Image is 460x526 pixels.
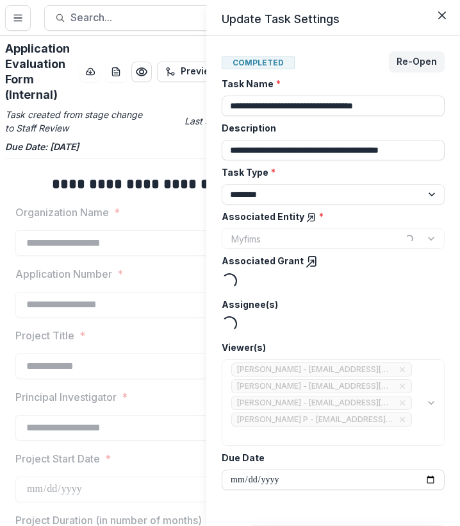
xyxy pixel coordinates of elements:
[432,5,452,26] button: Close
[222,451,437,464] label: Due Date
[222,121,437,135] label: Description
[222,77,437,90] label: Task Name
[222,56,295,69] span: Completed
[389,51,445,72] button: Re-Open
[222,341,437,354] label: Viewer(s)
[222,254,437,268] label: Associated Grant
[222,298,437,311] label: Assignee(s)
[222,210,437,223] label: Associated Entity
[222,165,437,179] label: Task Type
